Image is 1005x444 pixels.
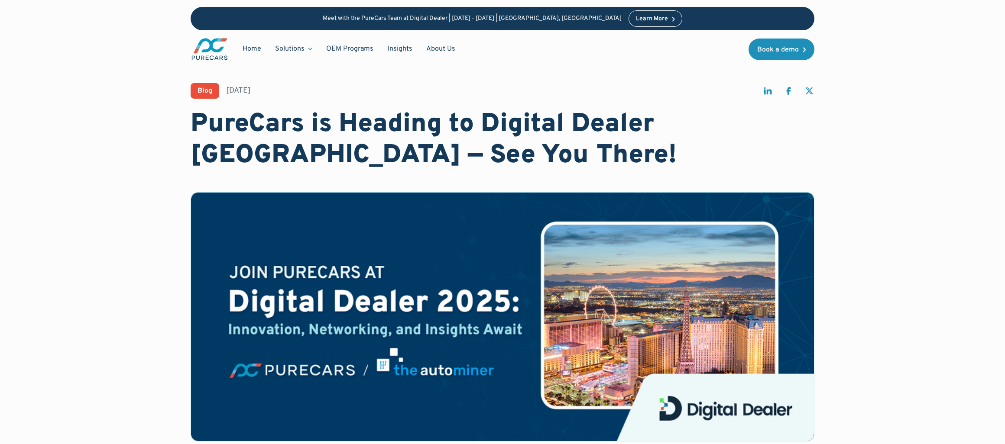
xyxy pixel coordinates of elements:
a: Book a demo [749,39,814,60]
div: Book a demo [757,46,799,53]
a: About Us [419,41,462,57]
div: Blog [198,87,212,94]
div: Solutions [268,41,319,57]
p: Meet with the PureCars Team at Digital Dealer | [DATE] - [DATE] | [GEOGRAPHIC_DATA], [GEOGRAPHIC_... [323,15,622,23]
img: purecars logo [191,37,229,61]
a: share on twitter [804,86,814,100]
div: Learn More [636,16,668,22]
a: Learn More [629,10,682,27]
a: OEM Programs [319,41,380,57]
a: share on facebook [783,86,794,100]
a: Home [236,41,268,57]
div: [DATE] [226,85,251,96]
div: Solutions [275,44,305,54]
h1: PureCars is Heading to Digital Dealer [GEOGRAPHIC_DATA] — See You There! [191,109,814,171]
a: main [191,37,229,61]
a: share on linkedin [762,86,773,100]
a: Insights [380,41,419,57]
